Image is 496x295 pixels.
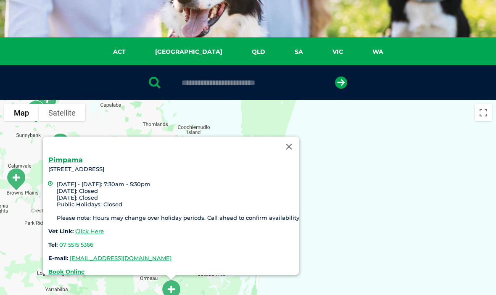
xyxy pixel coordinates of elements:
button: Show street map [4,104,39,121]
button: Close [279,137,299,157]
a: Book Online [48,268,84,275]
a: QLD [237,47,280,57]
a: ACT [98,47,140,57]
a: Click Here [75,228,104,234]
div: Browns Plains [2,164,30,194]
button: Show satellite imagery [39,104,85,121]
a: [GEOGRAPHIC_DATA] [140,47,237,57]
a: WA [358,47,398,57]
a: Pimpama [48,156,83,164]
button: Toggle fullscreen view [475,104,492,121]
a: 07 5515 5366 [59,241,93,248]
a: [EMAIL_ADDRESS][DOMAIN_NAME] [70,255,171,261]
div: [STREET_ADDRESS] [48,157,299,275]
div: Underwood [46,129,74,159]
li: [DATE] - [DATE]: 7:30am - 5:30pm [DATE]: Closed [DATE]: Closed Public Holidays: Closed Please not... [57,181,299,221]
a: VIC [318,47,358,57]
a: SA [280,47,318,57]
strong: Vet Link: [48,228,74,234]
strong: E-mail: [48,255,68,261]
strong: Tel: [48,241,58,248]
